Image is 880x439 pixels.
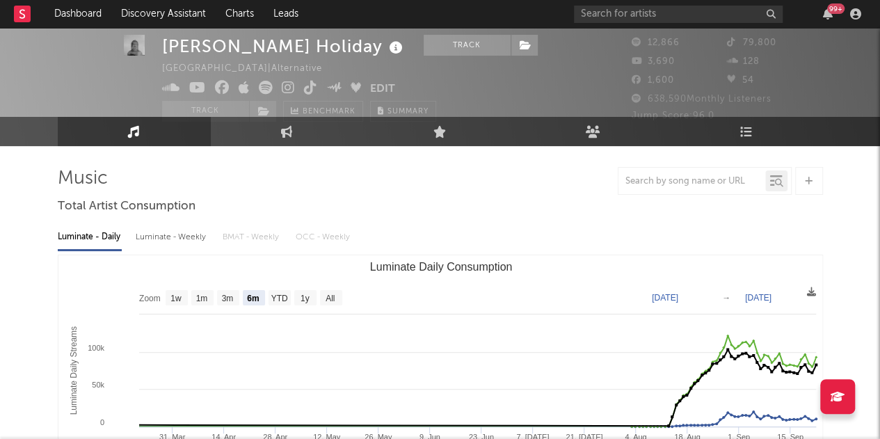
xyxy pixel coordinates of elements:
[369,261,512,273] text: Luminate Daily Consumption
[574,6,783,23] input: Search for artists
[68,326,78,415] text: Luminate Daily Streams
[195,294,207,303] text: 1m
[632,95,771,104] span: 638,590 Monthly Listeners
[370,81,395,98] button: Edit
[139,294,161,303] text: Zoom
[303,104,355,120] span: Benchmark
[162,61,338,77] div: [GEOGRAPHIC_DATA] | Alternative
[827,3,845,14] div: 99 +
[221,294,233,303] text: 3m
[370,101,436,122] button: Summary
[170,294,182,303] text: 1w
[92,381,104,389] text: 50k
[745,293,771,303] text: [DATE]
[727,38,776,47] span: 79,800
[283,101,363,122] a: Benchmark
[424,35,511,56] button: Track
[88,344,104,352] text: 100k
[162,101,249,122] button: Track
[632,76,674,85] span: 1,600
[58,198,195,215] span: Total Artist Consumption
[271,294,287,303] text: YTD
[632,57,675,66] span: 3,690
[326,294,335,303] text: All
[162,35,406,58] div: [PERSON_NAME] Holiday
[722,293,730,303] text: →
[387,108,429,115] span: Summary
[632,111,714,120] span: Jump Score: 96.0
[727,57,760,66] span: 128
[58,225,122,249] div: Luminate - Daily
[652,293,678,303] text: [DATE]
[618,176,765,187] input: Search by song name or URL
[727,76,754,85] span: 54
[632,38,680,47] span: 12,866
[247,294,259,303] text: 6m
[823,8,833,19] button: 99+
[99,418,104,426] text: 0
[300,294,309,303] text: 1y
[136,225,209,249] div: Luminate - Weekly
